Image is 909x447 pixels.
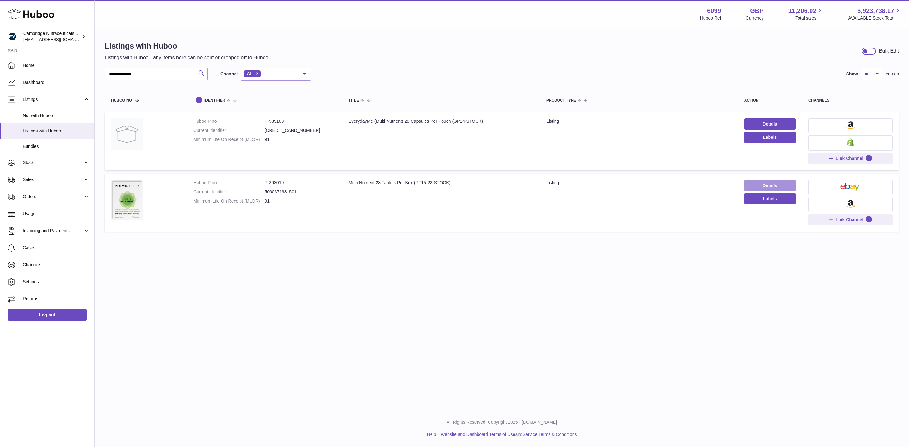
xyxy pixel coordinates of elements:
span: All [247,71,252,76]
dd: 91 [265,198,336,204]
a: 6,923,738.17 AVAILABLE Stock Total [848,7,901,21]
span: Link Channel [836,156,864,161]
span: Bundles [23,144,90,150]
img: shopify-small.png [847,138,854,146]
dt: Current identifier [193,127,265,133]
a: Service Terms & Conditions [523,432,577,437]
span: Cases [23,245,90,251]
div: Huboo Ref [700,15,721,21]
a: Details [744,118,796,130]
h1: Listings with Huboo [105,41,270,51]
span: [EMAIL_ADDRESS][DOMAIN_NAME] [23,37,93,42]
button: Link Channel [808,214,893,225]
strong: 6099 [707,7,721,15]
a: Website and Dashboard Terms of Use [441,432,515,437]
dt: Huboo P no [193,118,265,124]
dd: P-393010 [265,180,336,186]
p: All Rights Reserved. Copyright 2025 - [DOMAIN_NAME] [100,419,904,425]
dd: P-989108 [265,118,336,124]
div: action [744,98,796,103]
span: Total sales [795,15,823,21]
img: ebay-small.png [840,183,861,191]
button: Labels [744,193,796,204]
strong: GBP [750,7,763,15]
button: Labels [744,132,796,143]
p: Listings with Huboo - any items here can be sent or dropped off to Huboo. [105,54,270,61]
img: huboo@camnutra.com [8,32,17,41]
dd: 5060371981501 [265,189,336,195]
div: Multi Nutrient 28 Tablets Per Box (PF15-28-STOCK) [348,180,534,186]
span: identifier [204,98,225,103]
dt: Current identifier [193,189,265,195]
div: channels [808,98,893,103]
span: Stock [23,160,83,166]
a: Log out [8,309,87,321]
dd: 91 [265,137,336,143]
div: Currency [746,15,764,21]
label: Channel [220,71,238,77]
div: Cambridge Nutraceuticals Ltd [23,31,80,43]
span: Usage [23,211,90,217]
span: Settings [23,279,90,285]
span: Huboo no [111,98,132,103]
a: 11,206.02 Total sales [788,7,823,21]
button: Link Channel [808,153,893,164]
dt: Huboo P no [193,180,265,186]
li: and [438,432,577,438]
div: EverydayMe (Multi Nutrient) 28 Capsules Per Pouch (GP14-STOCK) [348,118,534,124]
div: listing [546,118,732,124]
span: Product Type [546,98,576,103]
span: 11,206.02 [788,7,816,15]
dt: Minimum Life On Receipt (MLOR) [193,198,265,204]
label: Show [846,71,858,77]
span: Listings with Huboo [23,128,90,134]
dt: Minimum Life On Receipt (MLOR) [193,137,265,143]
img: EverydayMe (Multi Nutrient) 28 Capsules Per Pouch (GP14-STOCK) [111,118,143,150]
span: Channels [23,262,90,268]
div: listing [546,180,732,186]
img: Multi Nutrient 28 Tablets Per Box (PF15-28-STOCK) [111,180,143,220]
span: Orders [23,194,83,200]
a: Help [427,432,436,437]
span: Link Channel [836,217,864,222]
img: amazon-small.png [846,121,855,129]
img: amazon-small.png [846,200,855,208]
div: Bulk Edit [879,48,899,55]
span: Not with Huboo [23,113,90,119]
span: 6,923,738.17 [857,7,894,15]
a: Details [744,180,796,191]
span: title [348,98,359,103]
span: Home [23,62,90,68]
span: Sales [23,177,83,183]
span: entries [886,71,899,77]
span: Invoicing and Payments [23,228,83,234]
span: Dashboard [23,79,90,85]
span: Returns [23,296,90,302]
dd: [CREDIT_CARD_NUMBER] [265,127,336,133]
span: Listings [23,97,83,103]
span: AVAILABLE Stock Total [848,15,901,21]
